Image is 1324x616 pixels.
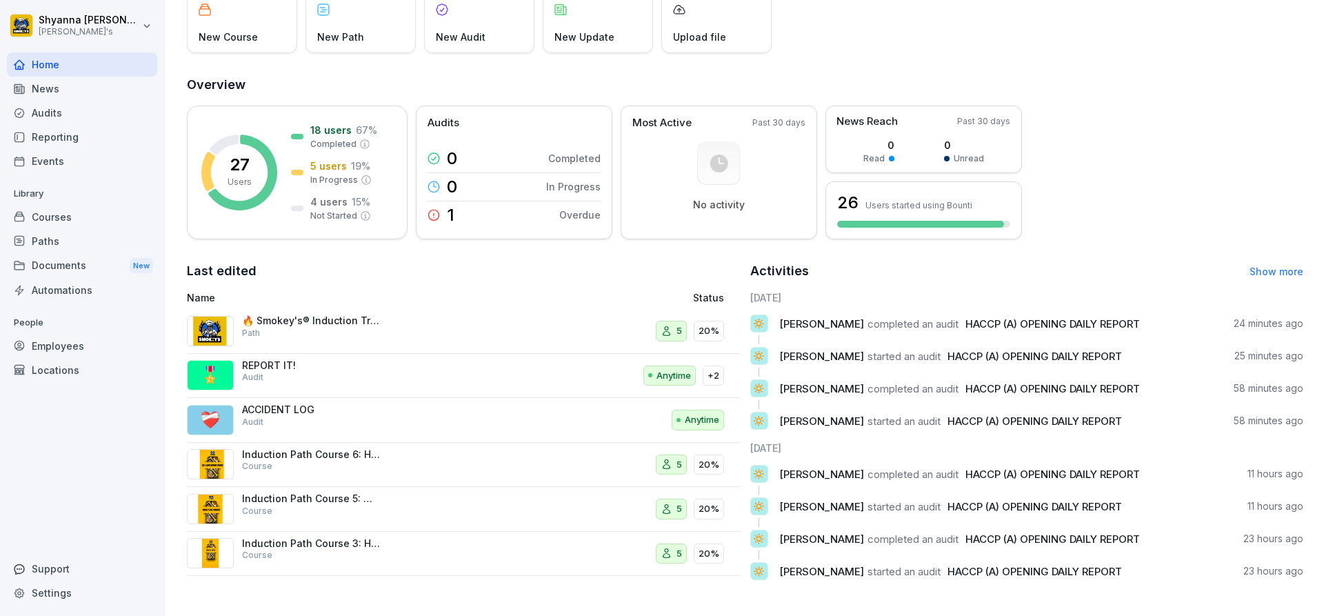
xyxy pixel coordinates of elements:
span: [PERSON_NAME] [779,500,864,513]
p: 67 % [356,123,377,137]
img: ri4ot6gyqbtljycqcyknatnf.png [187,494,234,524]
span: [PERSON_NAME] [779,565,864,578]
p: 4 users [310,195,348,209]
p: 24 minutes ago [1234,317,1303,330]
p: Path [242,327,260,339]
p: 23 hours ago [1243,564,1303,578]
p: 5 [676,458,682,472]
a: Reporting [7,125,157,149]
p: [PERSON_NAME]'s [39,27,139,37]
p: Users [228,176,252,188]
p: 0 [447,179,457,195]
p: New Course [199,30,258,44]
p: 20% [699,324,719,338]
span: HACCP (A) OPENING DAILY REPORT [947,415,1122,428]
a: Audits [7,101,157,125]
p: 0 [944,138,984,152]
span: started an audit [867,500,941,513]
p: Library [7,183,157,205]
span: [PERSON_NAME] [779,350,864,363]
span: [PERSON_NAME] [779,382,864,395]
span: completed an audit [867,533,959,546]
span: HACCP (A) OPENING DAILY REPORT [947,565,1122,578]
span: HACCP (A) OPENING DAILY REPORT [965,317,1140,330]
a: Induction Path Course 5: Workplace ConductCourse520% [187,487,741,532]
p: 🔅 [752,562,765,581]
p: Name [187,290,534,305]
img: x9iotnk34w5qae9frfdv4s8p.png [187,538,234,568]
a: Paths [7,229,157,253]
p: ❤️‍🩹 [200,408,221,433]
p: 25 minutes ago [1234,349,1303,363]
span: completed an audit [867,382,959,395]
p: 58 minutes ago [1234,414,1303,428]
p: Course [242,460,272,473]
span: HACCP (A) OPENING DAILY REPORT [965,382,1140,395]
p: 🔥 Smokey's® Induction Training [242,315,380,327]
p: Most Active [632,115,692,131]
span: completed an audit [867,317,959,330]
p: New Update [554,30,614,44]
p: Completed [310,138,357,150]
p: Anytime [685,413,719,427]
p: Status [693,290,724,305]
a: Settings [7,581,157,605]
img: kzx9qqirxmrv8ln5q773skvi.png [187,449,234,479]
p: REPORT IT! [242,359,380,372]
a: Home [7,52,157,77]
p: Past 30 days [752,117,805,129]
p: Induction Path Course 6: HR & Employment Basics [242,448,380,461]
p: In Progress [310,174,358,186]
p: 5 users [310,159,347,173]
span: started an audit [867,415,941,428]
p: 15 % [352,195,370,209]
a: Employees [7,334,157,358]
a: Events [7,149,157,173]
span: HACCP (A) OPENING DAILY REPORT [965,533,1140,546]
p: New Audit [436,30,485,44]
p: 🔅 [752,314,765,333]
a: Show more [1250,266,1303,277]
span: HACCP (A) OPENING DAILY REPORT [947,350,1122,363]
a: Locations [7,358,157,382]
a: Induction Path Course 6: HR & Employment BasicsCourse520% [187,443,741,488]
p: 5 [676,502,682,516]
p: Shyanna [PERSON_NAME] [39,14,139,26]
p: 5 [676,324,682,338]
p: 18 users [310,123,352,137]
p: Unread [954,152,984,165]
span: completed an audit [867,468,959,481]
h6: [DATE] [750,441,1304,455]
p: 0 [447,150,457,167]
h2: Last edited [187,261,741,281]
span: started an audit [867,565,941,578]
p: 🎖️ [200,363,221,388]
p: ACCIDENT LOG [242,404,380,416]
h3: 26 [837,191,859,215]
p: Audits [428,115,459,131]
p: 19 % [351,159,370,173]
p: 🔅 [752,497,765,516]
a: 🎖️REPORT IT!AuditAnytime+2 [187,354,741,399]
h2: Overview [187,75,1303,95]
p: 27 [230,157,250,173]
p: 58 minutes ago [1234,381,1303,395]
p: 20% [699,458,719,472]
h2: Activities [750,261,809,281]
p: 0 [863,138,894,152]
span: [PERSON_NAME] [779,415,864,428]
p: 5 [676,547,682,561]
p: 11 hours ago [1247,499,1303,513]
div: Automations [7,278,157,302]
p: Not Started [310,210,357,222]
div: New [130,258,153,274]
a: News [7,77,157,101]
p: Completed [548,151,601,166]
p: Induction Path Course 5: Workplace Conduct [242,493,380,505]
img: ep9vw2sd15w3pphxl0275339.png [187,316,234,346]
